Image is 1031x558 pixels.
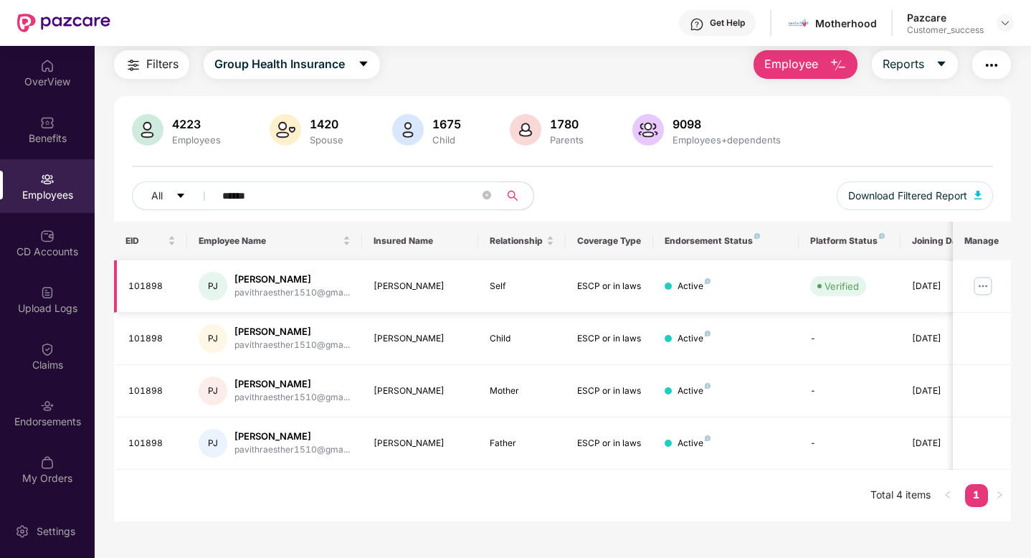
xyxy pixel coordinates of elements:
[995,491,1004,499] span: right
[362,222,479,260] th: Insured Name
[234,273,350,286] div: [PERSON_NAME]
[566,222,653,260] th: Coverage Type
[678,437,711,450] div: Active
[199,429,227,458] div: PJ
[764,55,818,73] span: Employee
[901,222,988,260] th: Joining Date
[429,117,464,131] div: 1675
[234,286,350,300] div: pavithraesther1510@gma...
[577,384,642,398] div: ESCP or in laws
[114,50,189,79] button: Filters
[429,134,464,146] div: Child
[690,17,704,32] img: svg+xml;base64,PHN2ZyBpZD0iSGVscC0zMngzMiIgeG1sbnM9Imh0dHA6Ly93d3cudzMub3JnLzIwMDAvc3ZnIiB3aWR0aD...
[825,279,859,293] div: Verified
[169,117,224,131] div: 4223
[999,17,1011,29] img: svg+xml;base64,PHN2ZyBpZD0iRHJvcGRvd24tMzJ4MzIiIHhtbG5zPSJodHRwOi8vd3d3LnczLm9yZy8yMDAwL3N2ZyIgd2...
[40,455,54,470] img: svg+xml;base64,PHN2ZyBpZD0iTXlfT3JkZXJzIiBkYXRhLW5hbWU9Ik15IE9yZGVycyIgeG1sbnM9Imh0dHA6Ly93d3cudz...
[490,384,554,398] div: Mother
[907,11,984,24] div: Pazcare
[837,181,993,210] button: Download Filtered Report
[577,437,642,450] div: ESCP or in laws
[665,235,787,247] div: Endorsement Status
[670,134,784,146] div: Employees+dependents
[670,117,784,131] div: 9098
[234,443,350,457] div: pavithraesther1510@gma...
[114,222,187,260] th: EID
[988,484,1011,507] button: right
[879,233,885,239] img: svg+xml;base64,PHN2ZyB4bWxucz0iaHR0cDovL3d3dy53My5vcmcvMjAwMC9zdmciIHdpZHRoPSI4IiBoZWlnaHQ9IjgiIH...
[483,189,491,203] span: close-circle
[974,191,982,199] img: svg+xml;base64,PHN2ZyB4bWxucz0iaHR0cDovL3d3dy53My5vcmcvMjAwMC9zdmciIHhtbG5zOnhsaW5rPSJodHRwOi8vd3...
[187,222,362,260] th: Employee Name
[678,384,711,398] div: Active
[799,417,901,470] td: -
[944,491,952,499] span: left
[392,114,424,146] img: svg+xml;base64,PHN2ZyB4bWxucz0iaHR0cDovL3d3dy53My5vcmcvMjAwMC9zdmciIHhtbG5zOnhsaW5rPSJodHRwOi8vd3...
[936,484,959,507] li: Previous Page
[971,275,994,298] img: manageButton
[810,235,889,247] div: Platform Status
[799,365,901,417] td: -
[199,272,227,301] div: PJ
[490,332,554,346] div: Child
[374,280,467,293] div: [PERSON_NAME]
[199,377,227,405] div: PJ
[270,114,301,146] img: svg+xml;base64,PHN2ZyB4bWxucz0iaHR0cDovL3d3dy53My5vcmcvMjAwMC9zdmciIHhtbG5zOnhsaW5rPSJodHRwOi8vd3...
[678,280,711,293] div: Active
[912,384,977,398] div: [DATE]
[199,324,227,353] div: PJ
[953,222,1011,260] th: Manage
[815,16,877,30] div: Motherhood
[705,383,711,389] img: svg+xml;base64,PHN2ZyB4bWxucz0iaHR0cDovL3d3dy53My5vcmcvMjAwMC9zdmciIHdpZHRoPSI4IiBoZWlnaHQ9IjgiIH...
[498,190,526,202] span: search
[234,430,350,443] div: [PERSON_NAME]
[988,484,1011,507] li: Next Page
[40,115,54,130] img: svg+xml;base64,PHN2ZyBpZD0iQmVuZWZpdHMiIHhtbG5zPSJodHRwOi8vd3d3LnczLm9yZy8yMDAwL3N2ZyIgd2lkdGg9Ij...
[374,437,467,450] div: [PERSON_NAME]
[128,280,176,293] div: 101898
[151,188,163,204] span: All
[510,114,541,146] img: svg+xml;base64,PHN2ZyB4bWxucz0iaHR0cDovL3d3dy53My5vcmcvMjAwMC9zdmciIHhtbG5zOnhsaW5rPSJodHRwOi8vd3...
[490,280,554,293] div: Self
[705,331,711,336] img: svg+xml;base64,PHN2ZyB4bWxucz0iaHR0cDovL3d3dy53My5vcmcvMjAwMC9zdmciIHdpZHRoPSI4IiBoZWlnaHQ9IjgiIH...
[912,332,977,346] div: [DATE]
[936,484,959,507] button: left
[883,55,924,73] span: Reports
[132,181,219,210] button: Allcaret-down
[848,188,967,204] span: Download Filtered Report
[965,484,988,506] a: 1
[912,280,977,293] div: [DATE]
[40,172,54,186] img: svg+xml;base64,PHN2ZyBpZD0iRW1wbG95ZWVzIiB4bWxucz0iaHR0cDovL3d3dy53My5vcmcvMjAwMC9zdmciIHdpZHRoPS...
[17,14,110,32] img: New Pazcare Logo
[490,235,543,247] span: Relationship
[374,384,467,398] div: [PERSON_NAME]
[705,435,711,441] img: svg+xml;base64,PHN2ZyB4bWxucz0iaHR0cDovL3d3dy53My5vcmcvMjAwMC9zdmciIHdpZHRoPSI4IiBoZWlnaHQ9IjgiIH...
[830,57,847,74] img: svg+xml;base64,PHN2ZyB4bWxucz0iaHR0cDovL3d3dy53My5vcmcvMjAwMC9zdmciIHhtbG5zOnhsaW5rPSJodHRwOi8vd3...
[374,332,467,346] div: [PERSON_NAME]
[125,57,142,74] img: svg+xml;base64,PHN2ZyB4bWxucz0iaHR0cDovL3d3dy53My5vcmcvMjAwMC9zdmciIHdpZHRoPSIyNCIgaGVpZ2h0PSIyNC...
[907,24,984,36] div: Customer_success
[40,342,54,356] img: svg+xml;base64,PHN2ZyBpZD0iQ2xhaW0iIHhtbG5zPSJodHRwOi8vd3d3LnczLm9yZy8yMDAwL3N2ZyIgd2lkdGg9IjIwIi...
[40,229,54,243] img: svg+xml;base64,PHN2ZyBpZD0iQ0RfQWNjb3VudHMiIGRhdGEtbmFtZT0iQ0QgQWNjb3VudHMiIHhtbG5zPSJodHRwOi8vd3...
[870,484,931,507] li: Total 4 items
[754,50,857,79] button: Employee
[577,332,642,346] div: ESCP or in laws
[40,285,54,300] img: svg+xml;base64,PHN2ZyBpZD0iVXBsb2FkX0xvZ3MiIGRhdGEtbmFtZT0iVXBsb2FkIExvZ3MiIHhtbG5zPSJodHRwOi8vd3...
[577,280,642,293] div: ESCP or in laws
[547,117,586,131] div: 1780
[40,399,54,413] img: svg+xml;base64,PHN2ZyBpZD0iRW5kb3JzZW1lbnRzIiB4bWxucz0iaHR0cDovL3d3dy53My5vcmcvMjAwMC9zdmciIHdpZH...
[199,235,340,247] span: Employee Name
[936,58,947,71] span: caret-down
[146,55,179,73] span: Filters
[234,377,350,391] div: [PERSON_NAME]
[754,233,760,239] img: svg+xml;base64,PHN2ZyB4bWxucz0iaHR0cDovL3d3dy53My5vcmcvMjAwMC9zdmciIHdpZHRoPSI4IiBoZWlnaHQ9IjgiIH...
[125,235,165,247] span: EID
[169,134,224,146] div: Employees
[912,437,977,450] div: [DATE]
[176,191,186,202] span: caret-down
[128,384,176,398] div: 101898
[307,134,346,146] div: Spouse
[204,50,380,79] button: Group Health Insurancecaret-down
[710,17,745,29] div: Get Help
[234,391,350,405] div: pavithraesther1510@gma...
